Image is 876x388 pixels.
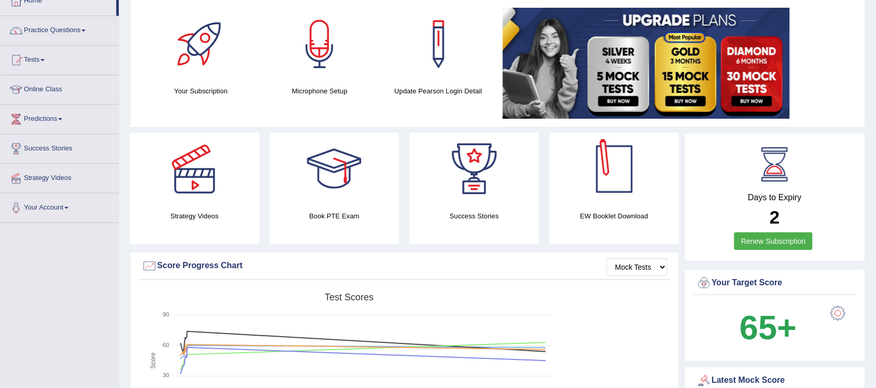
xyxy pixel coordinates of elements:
[142,258,667,274] div: Score Progress Chart
[149,353,157,369] tspan: Score
[1,134,119,160] a: Success Stories
[696,275,854,291] div: Your Target Score
[1,105,119,131] a: Predictions
[696,193,854,202] h4: Days to Expiry
[1,46,119,72] a: Tests
[270,211,400,221] h4: Book PTE Exam
[325,292,374,302] tspan: Test scores
[550,211,679,221] h4: EW Booklet Download
[163,311,169,317] text: 90
[130,211,259,221] h4: Strategy Videos
[163,342,169,348] text: 60
[384,86,492,96] h4: Update Pearson Login Detail
[770,207,780,227] b: 2
[147,86,255,96] h4: Your Subscription
[409,211,539,221] h4: Success Stories
[266,86,374,96] h4: Microphone Setup
[740,309,797,347] b: 65+
[1,75,119,101] a: Online Class
[1,16,119,42] a: Practice Questions
[503,8,790,119] img: small5.jpg
[163,372,169,378] text: 30
[734,232,813,250] a: Renew Subscription
[1,193,119,219] a: Your Account
[1,164,119,190] a: Strategy Videos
